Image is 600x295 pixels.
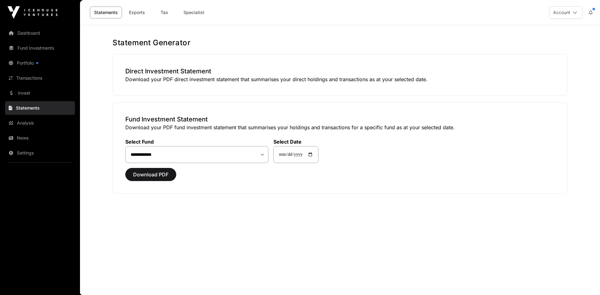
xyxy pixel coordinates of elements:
[133,171,168,178] span: Download PDF
[125,76,555,83] p: Download your PDF direct investment statement that summarises your direct holdings and transactio...
[125,139,268,145] label: Select Fund
[5,101,75,115] a: Statements
[5,71,75,85] a: Transactions
[5,86,75,100] a: Invest
[112,38,567,48] h1: Statement Generator
[179,7,208,18] a: Specialist
[90,7,122,18] a: Statements
[5,131,75,145] a: News
[125,67,555,76] h3: Direct Investment Statement
[5,26,75,40] a: Dashboard
[5,146,75,160] a: Settings
[5,41,75,55] a: Fund Investments
[549,6,582,19] button: Account
[124,7,149,18] a: Exports
[5,56,75,70] a: Portfolio
[152,7,177,18] a: Tax
[5,116,75,130] a: Analysis
[125,124,555,131] p: Download your PDF fund investment statement that summarises your holdings and transactions for a ...
[7,6,57,19] img: Icehouse Ventures Logo
[125,168,176,181] button: Download PDF
[569,265,600,295] iframe: Chat Widget
[125,174,176,180] a: Download PDF
[125,115,555,124] h3: Fund Investment Statement
[273,139,318,145] label: Select Date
